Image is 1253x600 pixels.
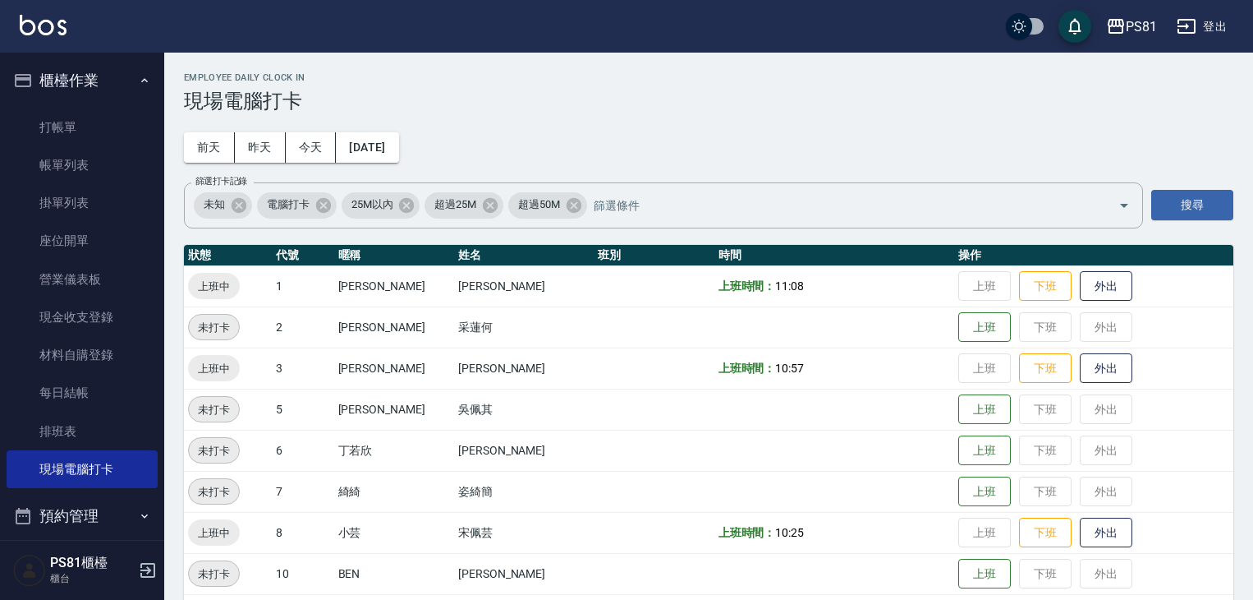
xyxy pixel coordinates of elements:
td: [PERSON_NAME] [334,389,454,430]
span: 未打卡 [189,319,239,336]
span: 超過25M [425,196,486,213]
a: 座位開單 [7,222,158,260]
img: Person [13,554,46,587]
a: 材料自購登錄 [7,336,158,374]
button: 登出 [1170,12,1233,42]
span: 電腦打卡 [257,196,319,213]
td: 10 [272,553,334,594]
td: 8 [272,512,334,553]
button: 外出 [1080,353,1132,384]
button: [DATE] [336,132,398,163]
td: [PERSON_NAME] [454,553,594,594]
td: 吳佩其 [454,389,594,430]
div: 超過25M [425,192,503,219]
a: 現場電腦打卡 [7,450,158,488]
span: 上班中 [188,524,240,542]
span: 11:08 [775,279,804,293]
td: [PERSON_NAME] [454,265,594,307]
input: 篩選條件 [590,191,1090,219]
button: 預約管理 [7,495,158,538]
button: 報表及分析 [7,538,158,580]
button: 下班 [1019,518,1072,548]
button: 上班 [958,312,1011,343]
th: 代號 [272,245,334,266]
button: 下班 [1019,353,1072,384]
a: 每日結帳 [7,374,158,412]
span: 25M以內 [342,196,403,213]
label: 篩選打卡記錄 [195,175,247,187]
img: Logo [20,15,67,35]
h5: PS81櫃檯 [50,555,134,571]
td: 采蓮何 [454,307,594,348]
td: [PERSON_NAME] [334,307,454,348]
th: 時間 [714,245,955,266]
div: 超過50M [508,192,587,219]
button: save [1058,10,1091,43]
td: 6 [272,430,334,471]
a: 打帳單 [7,108,158,146]
th: 狀態 [184,245,272,266]
th: 暱稱 [334,245,454,266]
td: [PERSON_NAME] [334,348,454,389]
button: 下班 [1019,271,1072,302]
button: Open [1111,192,1137,219]
td: 姿綺簡 [454,471,594,512]
div: 25M以內 [342,192,420,219]
div: 未知 [194,192,252,219]
h2: Employee Daily Clock In [184,72,1233,83]
td: BEN [334,553,454,594]
span: 未打卡 [189,442,239,459]
button: 上班 [958,395,1011,425]
button: 上班 [958,477,1011,507]
a: 營業儀表板 [7,261,158,298]
button: 昨天 [235,132,286,163]
a: 現金收支登錄 [7,298,158,336]
button: 上班 [958,436,1011,466]
button: 外出 [1080,271,1132,302]
span: 未打卡 [189,483,239,501]
td: 3 [272,348,334,389]
a: 掛單列表 [7,184,158,222]
span: 未知 [194,196,235,213]
span: 10:57 [775,362,804,375]
td: [PERSON_NAME] [454,430,594,471]
span: 上班中 [188,360,240,377]
td: 小芸 [334,512,454,553]
td: 2 [272,307,334,348]
th: 操作 [954,245,1233,266]
td: 7 [272,471,334,512]
h3: 現場電腦打卡 [184,90,1233,113]
b: 上班時間： [718,362,776,375]
span: 未打卡 [189,401,239,418]
th: 姓名 [454,245,594,266]
button: 前天 [184,132,235,163]
th: 班別 [594,245,714,266]
td: 綺綺 [334,471,454,512]
button: 外出 [1080,518,1132,548]
div: PS81 [1126,16,1157,37]
div: 電腦打卡 [257,192,337,219]
a: 帳單列表 [7,146,158,184]
td: [PERSON_NAME] [454,348,594,389]
button: 搜尋 [1151,190,1233,220]
p: 櫃台 [50,571,134,586]
td: 5 [272,389,334,430]
a: 排班表 [7,413,158,450]
span: 10:25 [775,526,804,539]
b: 上班時間： [718,526,776,539]
td: [PERSON_NAME] [334,265,454,307]
button: PS81 [1099,10,1163,44]
td: 1 [272,265,334,307]
b: 上班時間： [718,279,776,293]
td: 丁若欣 [334,430,454,471]
td: 宋佩芸 [454,512,594,553]
button: 今天 [286,132,337,163]
button: 上班 [958,559,1011,589]
button: 櫃檯作業 [7,59,158,102]
span: 未打卡 [189,565,239,583]
span: 超過50M [508,196,570,213]
span: 上班中 [188,278,240,295]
